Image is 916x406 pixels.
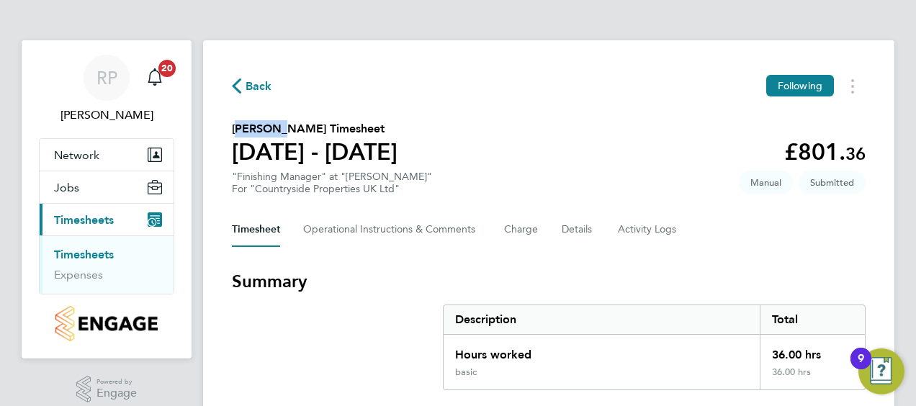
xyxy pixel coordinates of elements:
[158,60,176,77] span: 20
[303,212,481,247] button: Operational Instructions & Comments
[845,143,866,164] span: 36
[76,376,138,403] a: Powered byEngage
[444,335,760,366] div: Hours worked
[39,306,174,341] a: Go to home page
[504,212,539,247] button: Charge
[55,306,157,341] img: countryside-properties-logo-retina.png
[54,268,103,281] a: Expenses
[739,171,793,194] span: This timesheet was manually created.
[232,137,398,166] h1: [DATE] - [DATE]
[140,55,169,101] a: 20
[246,78,272,95] span: Back
[40,204,174,235] button: Timesheets
[54,213,114,227] span: Timesheets
[443,304,866,390] div: Summary
[54,148,99,162] span: Network
[54,248,114,261] a: Timesheets
[840,75,866,97] button: Timesheets Menu
[54,181,79,194] span: Jobs
[232,183,432,195] div: For "Countryside Properties UK Ltd"
[455,366,477,378] div: basic
[760,335,865,366] div: 36.00 hrs
[40,235,174,294] div: Timesheets
[22,40,192,358] nav: Main navigation
[444,305,760,334] div: Description
[760,366,865,389] div: 36.00 hrs
[232,270,866,293] h3: Summary
[858,358,864,377] div: 9
[39,107,174,124] span: Rob Pollard
[40,139,174,171] button: Network
[784,138,866,166] app-decimal: £801.
[232,120,398,137] h2: [PERSON_NAME] Timesheet
[778,79,822,92] span: Following
[232,212,280,247] button: Timesheet
[799,171,866,194] span: This timesheet is Submitted.
[39,55,174,124] a: RP[PERSON_NAME]
[40,171,174,203] button: Jobs
[232,171,432,195] div: "Finishing Manager" at "[PERSON_NAME]"
[618,212,678,247] button: Activity Logs
[96,387,137,400] span: Engage
[96,376,137,388] span: Powered by
[766,75,834,96] button: Following
[562,212,595,247] button: Details
[96,68,117,87] span: RP
[760,305,865,334] div: Total
[232,77,272,95] button: Back
[858,348,904,394] button: Open Resource Center, 9 new notifications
